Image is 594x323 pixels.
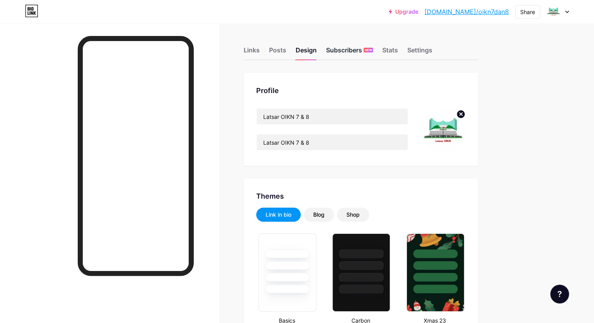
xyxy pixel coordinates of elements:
[421,108,466,153] img: oikn7dan8
[269,45,286,59] div: Posts
[520,8,535,16] div: Share
[365,48,372,52] span: NEW
[313,211,325,219] div: Blog
[244,45,260,59] div: Links
[326,45,373,59] div: Subscribers
[266,211,291,219] div: Link in bio
[425,7,509,16] a: [DOMAIN_NAME]/oikn7dan8
[382,45,398,59] div: Stats
[546,4,561,19] img: oikn7dan8
[407,45,432,59] div: Settings
[389,9,418,15] a: Upgrade
[296,45,317,59] div: Design
[256,85,466,96] div: Profile
[257,135,408,150] input: Bio
[256,191,466,201] div: Themes
[257,109,408,124] input: Name
[346,211,360,219] div: Shop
